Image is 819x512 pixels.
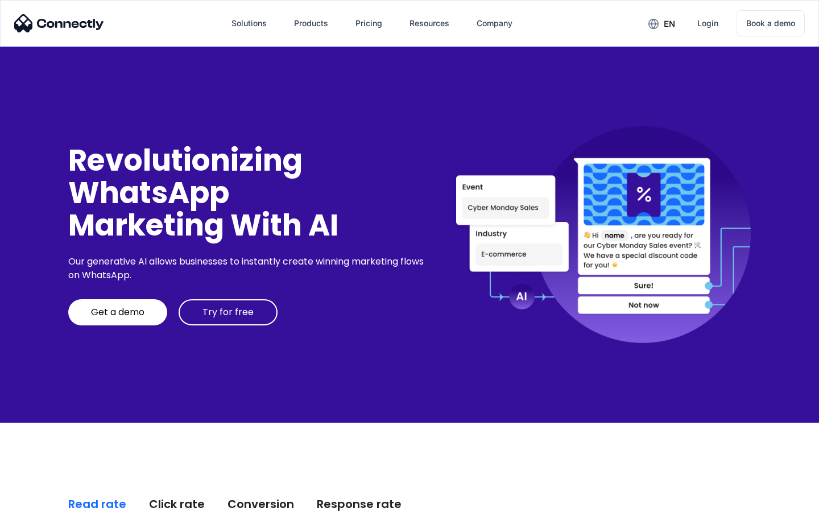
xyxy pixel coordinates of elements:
div: Our generative AI allows businesses to instantly create winning marketing flows on WhatsApp. [68,255,428,282]
div: Resources [409,15,449,31]
a: Pricing [346,10,391,37]
div: Try for free [202,307,254,318]
a: Login [688,10,727,37]
a: Get a demo [68,299,167,325]
div: Login [697,15,718,31]
div: Pricing [355,15,382,31]
div: Revolutionizing WhatsApp Marketing With AI [68,144,428,242]
div: Click rate [149,496,205,512]
div: Solutions [231,15,267,31]
a: Try for free [179,299,278,325]
div: Company [477,15,512,31]
div: Read rate [68,496,126,512]
div: en [664,16,675,32]
img: Connectly Logo [14,14,104,32]
div: Response rate [317,496,402,512]
div: Conversion [227,496,294,512]
div: Products [294,15,328,31]
a: Book a demo [737,10,805,36]
div: Get a demo [91,307,144,318]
